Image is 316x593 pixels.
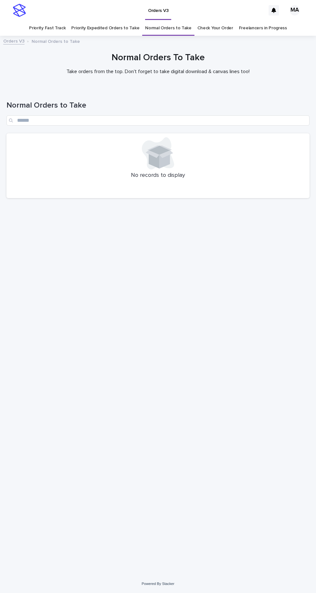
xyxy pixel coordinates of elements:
a: Priority Fast Track [29,21,65,36]
a: Check Your Order [197,21,233,36]
img: stacker-logo-s-only.png [13,4,26,17]
div: MA [290,5,300,15]
a: Freelancers in Progress [239,21,287,36]
a: Powered By Stacker [142,582,174,586]
h1: Normal Orders To Take [6,53,310,63]
p: No records to display [10,172,306,179]
a: Priority Expedited Orders to Take [71,21,139,36]
a: Normal Orders to Take [145,21,192,36]
p: Take orders from the top. Don't forget to take digital download & canvas lines too! [29,69,287,75]
a: Orders V3 [3,37,25,44]
p: Normal Orders to Take [32,37,80,44]
h1: Normal Orders to Take [6,101,310,110]
input: Search [6,115,310,126]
